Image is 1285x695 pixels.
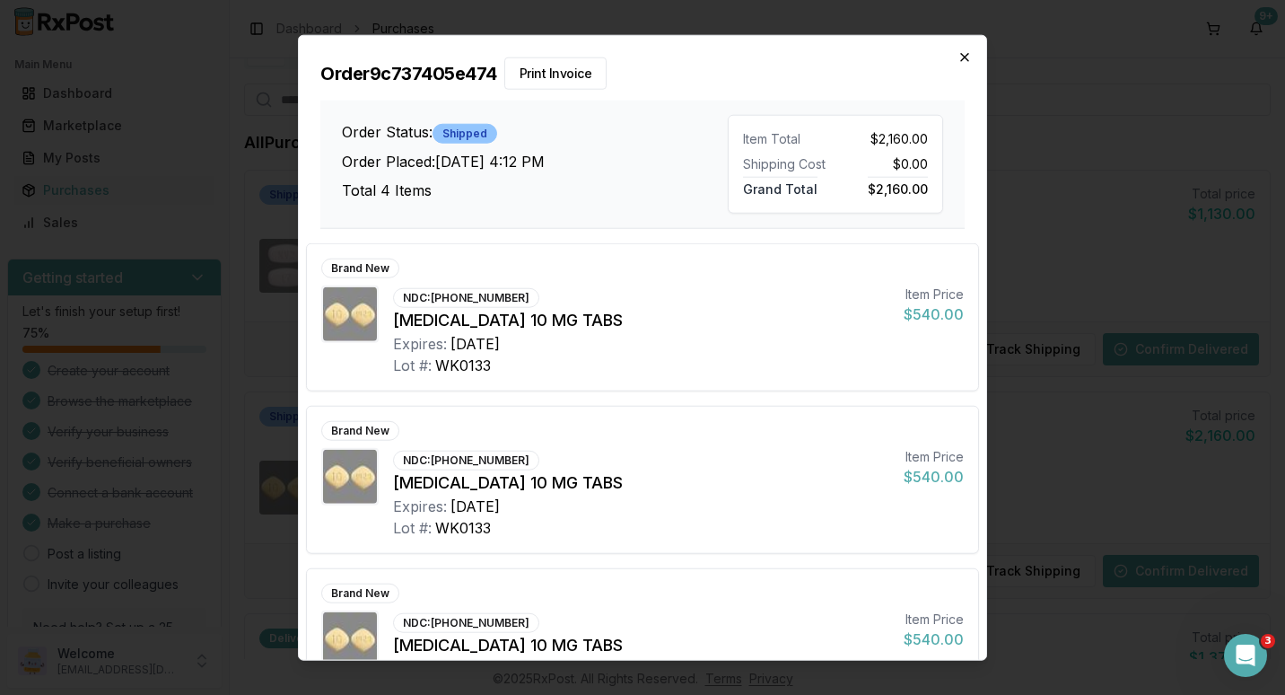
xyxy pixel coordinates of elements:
div: $540.00 [904,304,964,325]
img: Farxiga 10 MG TABS [323,612,377,666]
div: Brand New [321,259,399,278]
div: Lot #: [393,517,432,539]
img: Farxiga 10 MG TABS [323,287,377,341]
div: [MEDICAL_DATA] 10 MG TABS [393,308,889,333]
div: NDC: [PHONE_NUMBER] [393,288,539,308]
h3: Order Placed: [DATE] 4:12 PM [342,150,728,172]
div: Shipping Cost [743,155,828,173]
div: $540.00 [904,466,964,488]
h3: Order Status: [342,120,728,143]
div: $0.00 [843,155,928,173]
span: 3 [1261,634,1275,648]
div: Expires: [393,333,447,355]
div: [DATE] [450,496,500,517]
div: Expires: [393,658,447,680]
div: WK0133 [435,517,491,539]
h3: Total 4 Items [342,179,728,200]
div: Item Price [904,448,964,466]
div: Item Price [904,611,964,629]
div: [MEDICAL_DATA] 10 MG TABS [393,471,889,496]
div: Expires: [393,496,447,517]
div: $2,160.00 [843,130,928,148]
div: Item Price [904,286,964,304]
div: Item Total [743,130,828,148]
span: $2,160.00 [868,177,928,197]
button: Print Invoice [504,57,608,90]
div: Brand New [321,584,399,603]
div: [MEDICAL_DATA] 10 MG TABS [393,633,889,658]
div: Lot #: [393,355,432,376]
div: WK0133 [435,355,491,376]
div: [DATE] [450,658,500,680]
h2: Order 9c737405e474 [320,57,965,90]
div: $540.00 [904,629,964,650]
img: Farxiga 10 MG TABS [323,450,377,504]
div: Brand New [321,421,399,441]
span: Grand Total [743,177,817,197]
div: [DATE] [450,333,500,355]
div: NDC: [PHONE_NUMBER] [393,613,539,633]
div: Shipped [433,123,497,143]
iframe: Intercom live chat [1224,634,1267,677]
div: NDC: [PHONE_NUMBER] [393,451,539,471]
